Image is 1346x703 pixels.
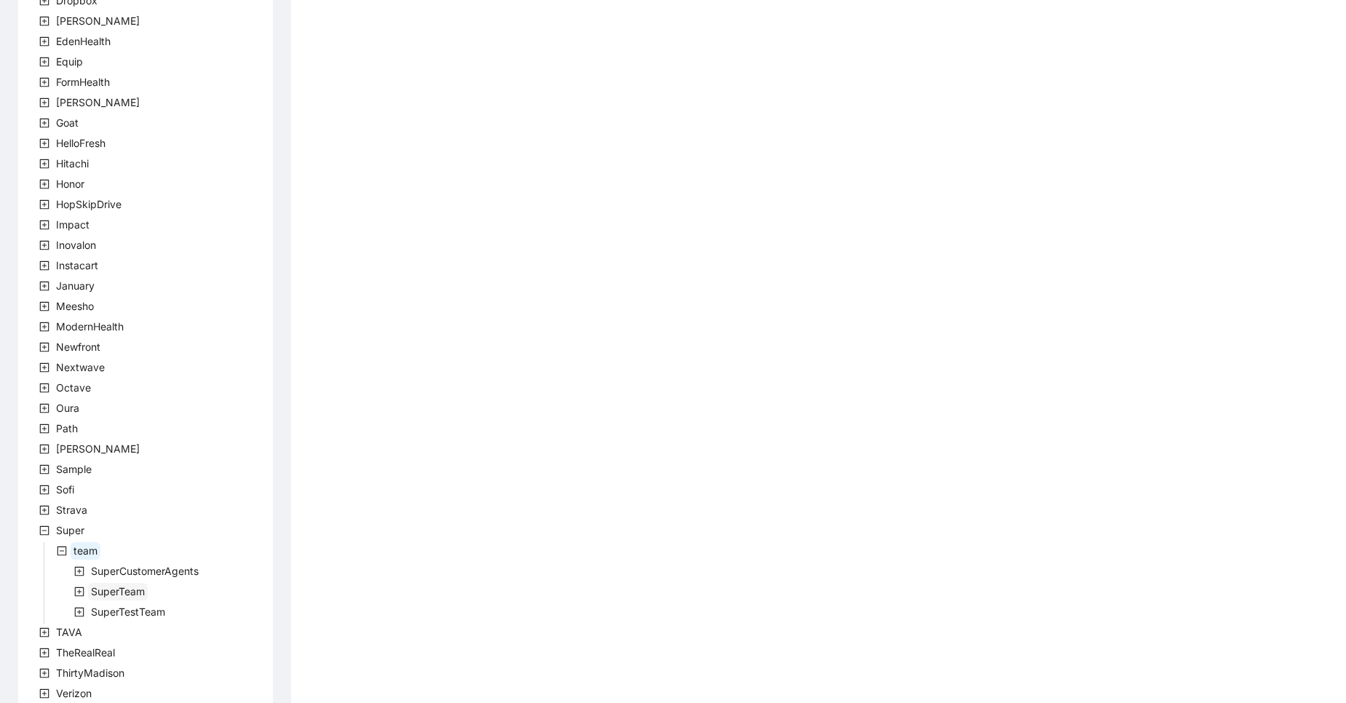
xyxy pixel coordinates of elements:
span: Oura [56,402,79,414]
span: Strava [56,504,87,516]
span: TAVA [56,626,82,638]
span: plus-square [39,342,49,352]
span: [PERSON_NAME] [56,442,140,455]
span: Inovalon [53,237,99,254]
span: plus-square [39,322,49,332]
span: SuperTestTeam [91,605,165,618]
span: SuperCustomerAgents [88,563,202,580]
span: plus-square [39,505,49,515]
span: plus-square [39,648,49,658]
span: plus-square [39,118,49,128]
span: plus-square [74,607,84,617]
span: SuperTestTeam [88,603,168,621]
span: [PERSON_NAME] [56,96,140,108]
span: plus-square [74,566,84,576]
span: January [56,279,95,292]
span: Goat [56,116,79,129]
span: Nextwave [53,359,108,376]
span: plus-square [39,301,49,311]
span: Instacart [53,257,101,274]
span: SuperTeam [91,585,145,597]
span: plus-square [39,57,49,67]
span: plus-square [39,485,49,495]
span: Sample [56,463,92,475]
span: Honor [56,178,84,190]
span: January [53,277,97,295]
span: team [73,544,97,557]
span: plus-square [39,627,49,638]
span: Honor [53,175,87,193]
span: Earnest [53,12,143,30]
span: plus-square [39,199,49,210]
span: minus-square [57,546,67,556]
span: plus-square [39,444,49,454]
span: Verizon [56,687,92,699]
span: plus-square [39,383,49,393]
span: plus-square [39,688,49,699]
span: Newfront [53,338,103,356]
span: Equip [53,53,86,71]
span: plus-square [39,281,49,291]
span: plus-square [39,220,49,230]
span: team [71,542,100,560]
span: SuperTeam [88,583,148,600]
span: Hitachi [56,157,89,170]
span: Super [53,522,87,539]
span: Sample [53,461,95,478]
span: plus-square [39,668,49,678]
span: TheRealReal [53,644,118,662]
span: Super [56,524,84,536]
span: Sofi [56,483,74,496]
span: Sofi [53,481,77,499]
span: Octave [56,381,91,394]
span: plus-square [74,587,84,597]
span: Meesho [53,298,97,315]
span: Goat [53,114,81,132]
span: Garner [53,94,143,111]
span: Hitachi [53,155,92,172]
span: Instacart [56,259,98,271]
span: ModernHealth [53,318,127,335]
span: HelloFresh [56,137,105,149]
span: Path [56,422,78,434]
span: Impact [53,216,92,234]
span: [PERSON_NAME] [56,15,140,27]
span: Rothman [53,440,143,458]
span: Nextwave [56,361,105,373]
span: EdenHealth [56,35,111,47]
span: ModernHealth [56,320,124,333]
span: Newfront [56,341,100,353]
span: plus-square [39,362,49,373]
span: plus-square [39,98,49,108]
span: plus-square [39,138,49,148]
span: FormHealth [53,74,113,91]
span: Meesho [56,300,94,312]
span: plus-square [39,159,49,169]
span: plus-square [39,403,49,413]
span: TAVA [53,624,85,641]
span: TheRealReal [56,646,115,659]
span: ThirtyMadison [56,667,124,679]
span: plus-square [39,36,49,47]
span: FormHealth [56,76,110,88]
span: Path [53,420,81,437]
span: HopSkipDrive [53,196,124,213]
span: plus-square [39,424,49,434]
span: plus-square [39,77,49,87]
span: Inovalon [56,239,96,251]
span: minus-square [39,525,49,536]
span: Oura [53,400,82,417]
span: HelloFresh [53,135,108,152]
span: HopSkipDrive [56,198,122,210]
span: Octave [53,379,94,397]
span: plus-square [39,464,49,474]
span: EdenHealth [53,33,114,50]
span: Equip [56,55,83,68]
span: plus-square [39,16,49,26]
span: Strava [53,501,90,519]
span: ThirtyMadison [53,664,127,682]
span: Verizon [53,685,95,702]
span: SuperCustomerAgents [91,565,199,577]
span: plus-square [39,240,49,250]
span: plus-square [39,179,49,189]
